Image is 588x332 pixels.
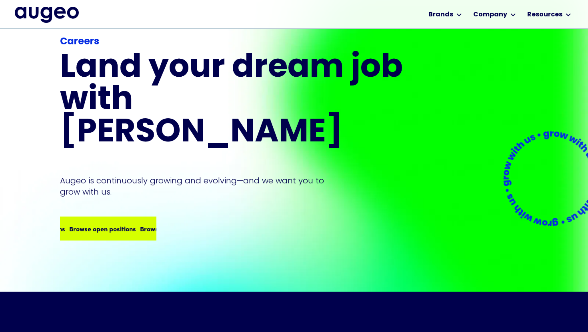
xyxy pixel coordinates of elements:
div: Company [473,10,507,20]
div: Browse open positions [69,224,136,233]
strong: Careers [60,37,99,47]
p: Augeo is continuously growing and evolving—and we want you to grow with us. [60,175,335,197]
div: Brands [428,10,453,20]
a: Browse open positionsBrowse open positionsBrowse open positions [60,217,156,241]
a: home [15,7,79,23]
h1: Land your dream job﻿ with [PERSON_NAME] [60,52,406,149]
div: Resources [527,10,562,20]
img: Augeo's full logo in midnight blue. [15,7,79,23]
div: Browse open positions [140,224,207,233]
